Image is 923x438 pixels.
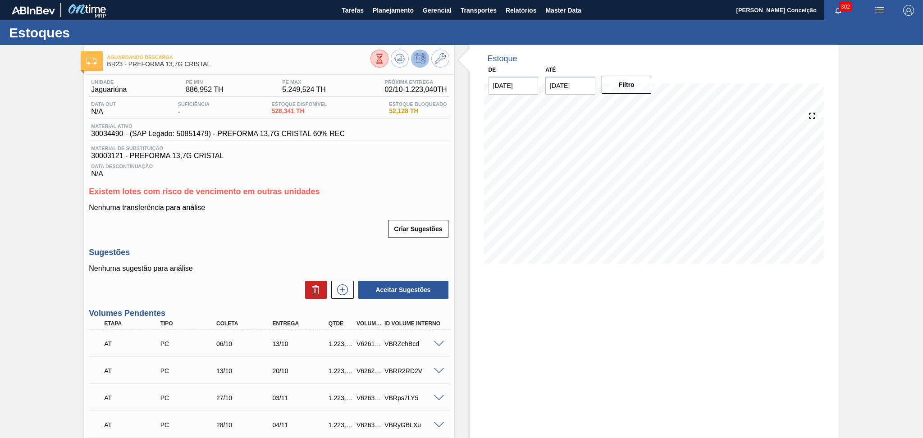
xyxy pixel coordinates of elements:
[431,50,449,68] button: Ir ao Master Data / Geral
[89,265,449,273] p: Nenhuma sugestão para análise
[874,5,885,16] img: userActions
[382,394,445,401] div: VBRps7LY5
[9,27,169,38] h1: Estoques
[382,421,445,429] div: VBRyGBLXu
[282,79,326,85] span: PE MAX
[423,5,452,16] span: Gerencial
[178,101,210,107] span: Suficiência
[158,394,221,401] div: Pedido de Compra
[411,50,429,68] button: Desprogramar Estoque
[102,388,165,408] div: Aguardando Informações de Transporte
[89,204,449,212] p: Nenhuma transferência para análise
[89,101,118,116] div: N/A
[270,340,333,347] div: 13/10/2025
[354,320,384,327] div: Volume Portal
[176,101,212,116] div: -
[489,67,496,73] label: De
[104,340,163,347] p: AT
[91,86,127,94] span: Jaguariúna
[91,79,127,85] span: Unidade
[358,281,448,299] button: Aceitar Sugestões
[282,86,326,94] span: 5.249,524 TH
[326,394,356,401] div: 1.223,040
[824,4,853,17] button: Notificações
[158,421,221,429] div: Pedido de Compra
[271,108,327,114] span: 528,341 TH
[214,421,277,429] div: 28/10/2025
[91,146,447,151] span: Material de Substituição
[382,340,445,347] div: VBRZehBcd
[839,2,852,12] span: 302
[186,79,223,85] span: PE MIN
[301,281,327,299] div: Excluir Sugestões
[158,340,221,347] div: Pedido de Compra
[903,5,914,16] img: Logout
[91,123,345,129] span: Material ativo
[214,394,277,401] div: 27/10/2025
[602,76,652,94] button: Filtro
[370,50,388,68] button: Visão Geral dos Estoques
[102,334,165,354] div: Aguardando Informações de Transporte
[489,77,539,95] input: dd/mm/yyyy
[354,421,384,429] div: V626392
[89,187,320,196] span: Existem lotes com risco de vencimento em outras unidades
[388,220,448,238] button: Criar Sugestões
[102,415,165,435] div: Aguardando Informações de Transporte
[91,101,116,107] span: Data out
[91,164,447,169] span: Data Descontinuação
[354,367,384,374] div: V626262
[86,58,97,64] img: Ícone
[214,367,277,374] div: 13/10/2025
[102,361,165,381] div: Aguardando Informações de Transporte
[545,67,556,73] label: Até
[354,394,384,401] div: V626391
[382,320,445,327] div: Id Volume Interno
[107,55,370,60] span: Aguardando Descarga
[385,86,447,94] span: 02/10 - 1.223,040 TH
[327,281,354,299] div: Nova sugestão
[91,130,345,138] span: 30034490 - (SAP Legado: 50851479) - PREFORMA 13,7G CRISTAL 60% REC
[214,340,277,347] div: 06/10/2025
[342,5,364,16] span: Tarefas
[391,50,409,68] button: Atualizar Gráfico
[158,320,221,327] div: Tipo
[389,219,449,239] div: Criar Sugestões
[326,421,356,429] div: 1.223,040
[270,320,333,327] div: Entrega
[214,320,277,327] div: Coleta
[270,367,333,374] div: 20/10/2025
[89,309,449,318] h3: Volumes Pendentes
[91,152,447,160] span: 30003121 - PREFORMA 13,7G CRISTAL
[89,160,449,178] div: N/A
[488,54,517,64] div: Estoque
[385,79,447,85] span: Próxima Entrega
[545,77,595,95] input: dd/mm/yyyy
[270,421,333,429] div: 04/11/2025
[158,367,221,374] div: Pedido de Compra
[354,340,384,347] div: V626186
[326,320,356,327] div: Qtde
[186,86,223,94] span: 886,952 TH
[461,5,497,16] span: Transportes
[373,5,414,16] span: Planejamento
[326,340,356,347] div: 1.223,040
[326,367,356,374] div: 1.223,040
[389,108,447,114] span: 52,128 TH
[89,248,449,257] h3: Sugestões
[354,280,449,300] div: Aceitar Sugestões
[545,5,581,16] span: Master Data
[104,394,163,401] p: AT
[270,394,333,401] div: 03/11/2025
[12,6,55,14] img: TNhmsLtSVTkK8tSr43FrP2fwEKptu5GPRR3wAAAABJRU5ErkJggg==
[107,61,370,68] span: BR23 - PREFORMA 13,7G CRISTAL
[104,421,163,429] p: AT
[506,5,536,16] span: Relatórios
[104,367,163,374] p: AT
[271,101,327,107] span: Estoque Disponível
[382,367,445,374] div: VBRR2RD2V
[102,320,165,327] div: Etapa
[389,101,447,107] span: Estoque Bloqueado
